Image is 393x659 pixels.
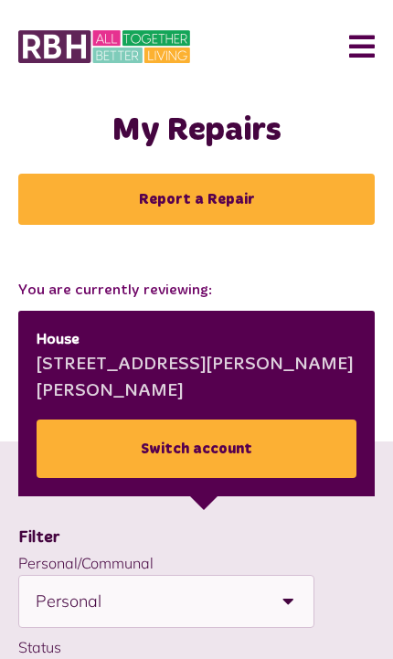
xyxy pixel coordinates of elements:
img: MyRBH [18,27,190,66]
div: [STREET_ADDRESS][PERSON_NAME][PERSON_NAME] [37,352,356,406]
a: Report a Repair [18,174,375,225]
div: House [37,329,356,351]
a: Switch account [37,420,356,478]
h1: My Repairs [18,112,375,151]
span: You are currently reviewing: [18,280,375,302]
